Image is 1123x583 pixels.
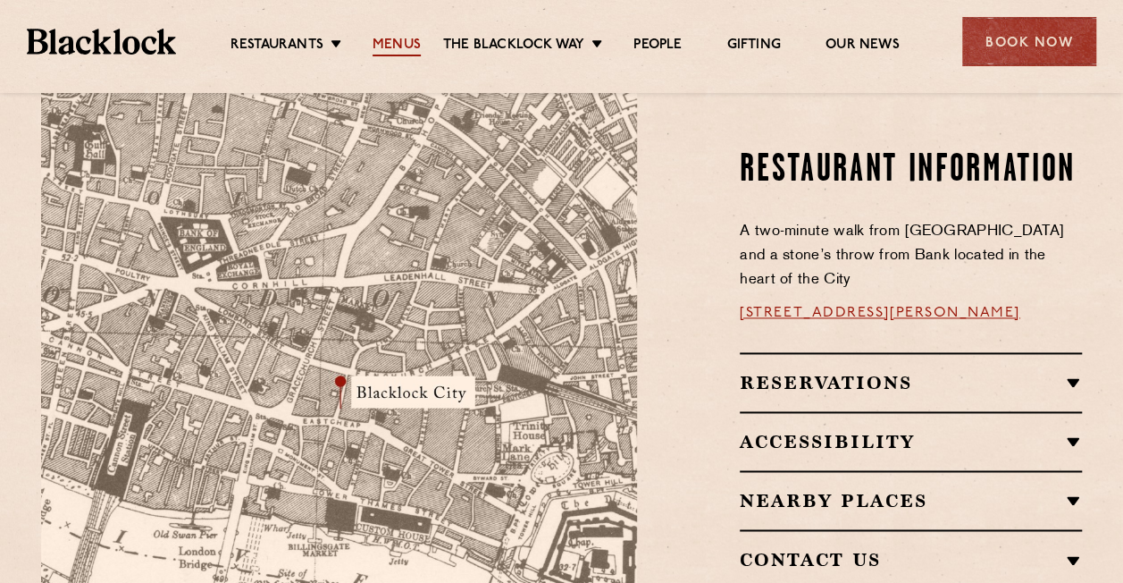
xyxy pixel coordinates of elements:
[373,37,421,56] a: Menus
[740,431,1082,452] h2: Accessibility
[740,372,1082,393] h2: Reservations
[27,29,176,54] img: BL_Textured_Logo-footer-cropped.svg
[740,306,1020,320] a: [STREET_ADDRESS][PERSON_NAME]
[740,148,1082,193] h2: Restaurant Information
[825,37,900,56] a: Our News
[962,17,1096,66] div: Book Now
[230,37,323,56] a: Restaurants
[726,37,780,56] a: Gifting
[633,37,682,56] a: People
[740,490,1082,511] h2: Nearby Places
[740,549,1082,570] h2: Contact Us
[443,37,584,56] a: The Blacklock Way
[740,220,1082,292] p: A two-minute walk from [GEOGRAPHIC_DATA] and a stone’s throw from Bank located in the heart of th...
